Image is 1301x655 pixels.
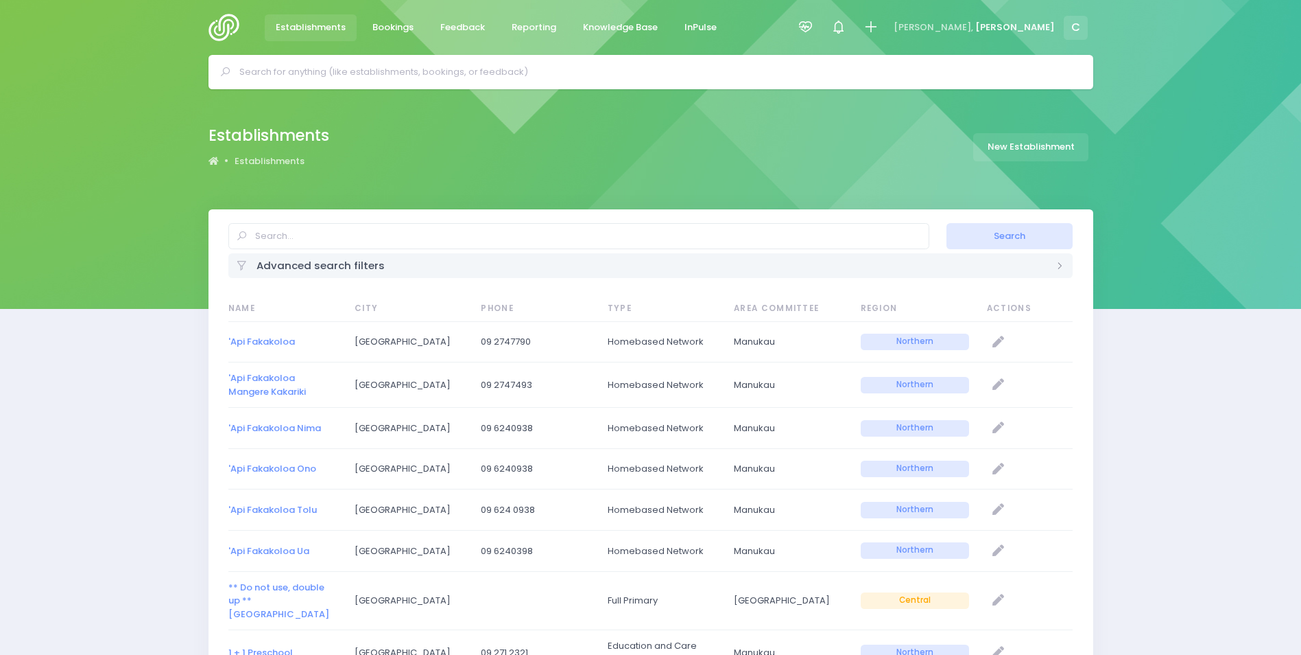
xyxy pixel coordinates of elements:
span: Reporting [512,21,556,34]
a: New Establishment [973,133,1088,161]
h2: Establishments [208,126,329,145]
span: Please wait... [601,296,680,323]
span: [PERSON_NAME], [894,21,973,34]
a: Establishments [235,154,305,168]
a: Feedback [429,14,497,41]
a: Knowledge Base [572,14,669,41]
a: Bookings [361,14,425,41]
span: Bookings [372,21,414,34]
input: Search... [228,223,929,249]
input: Search for anything (like establishments, bookings, or feedback) [239,62,1074,82]
a: Reporting [501,14,568,41]
div: Advanced search filters [228,253,1073,277]
span: Knowledge Base [583,21,658,34]
span: Feedback [440,21,485,34]
img: Logo [208,14,248,41]
span: InPulse [684,21,717,34]
button: Search [946,223,1073,249]
span: C [1064,16,1088,40]
span: Establishments [276,21,346,34]
span: [PERSON_NAME] [975,21,1055,34]
a: Establishments [265,14,357,41]
a: InPulse [673,14,728,41]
